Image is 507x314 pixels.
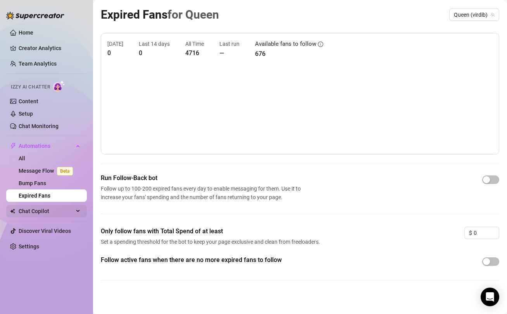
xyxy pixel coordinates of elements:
a: Chat Monitoring [19,123,59,129]
a: Expired Fans [19,193,50,199]
a: Home [19,29,33,36]
img: AI Chatter [53,80,65,92]
img: Chat Copilot [10,208,15,214]
a: Discover Viral Videos [19,228,71,234]
a: Bump Fans [19,180,46,186]
span: Queen (virdib) [454,9,495,21]
img: logo-BBDzfeDw.svg [6,12,64,19]
article: Last 14 days [139,40,170,48]
article: — [219,48,240,58]
a: Creator Analytics [19,42,81,54]
a: Content [19,98,38,104]
div: Open Intercom Messenger [481,288,499,306]
span: Run Follow-Back bot [101,173,304,183]
a: Settings [19,243,39,250]
article: All Time [185,40,204,48]
article: Last run [219,40,240,48]
span: Follow up to 100-200 expired fans every day to enable messaging for them. Use it to increase your... [101,184,304,201]
span: info-circle [318,42,323,47]
article: 0 [107,48,123,58]
span: Chat Copilot [19,205,74,217]
a: Message FlowBeta [19,168,76,174]
a: Team Analytics [19,61,57,67]
span: Only follow fans with Total Spend of at least [101,227,322,236]
article: [DATE] [107,40,123,48]
article: Available fans to follow [255,40,316,49]
span: for Queen [167,8,219,21]
article: 0 [139,48,170,58]
span: thunderbolt [10,143,16,149]
article: Expired Fans [101,5,219,24]
a: All [19,155,25,161]
span: Izzy AI Chatter [11,83,50,91]
input: 0.00 [474,227,499,239]
a: Setup [19,111,33,117]
span: Beta [57,167,73,175]
article: 4716 [185,48,204,58]
span: Automations [19,140,74,152]
article: 676 [255,49,323,59]
span: Set a spending threshold for the bot to keep your page exclusive and clean from freeloaders. [101,238,322,246]
span: Follow active fans when there are no more expired fans to follow [101,255,322,265]
span: team [490,12,495,17]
